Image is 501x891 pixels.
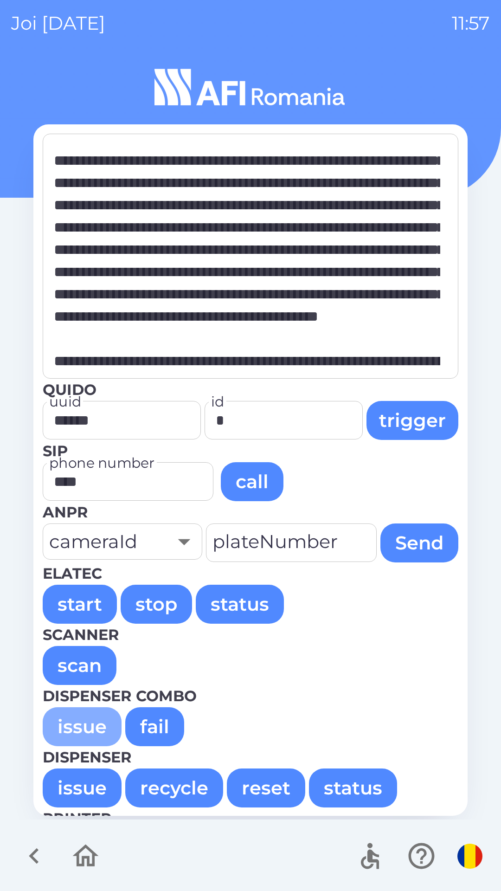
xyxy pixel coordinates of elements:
button: scan [43,646,116,685]
img: ro flag [457,844,482,869]
button: stop [121,585,192,624]
label: uuid [49,392,81,412]
p: Dispenser combo [43,685,458,707]
p: Quido [43,379,458,401]
button: recycle [125,768,223,807]
button: reset [227,768,305,807]
button: status [196,585,284,624]
label: id [211,392,225,412]
button: issue [43,768,122,807]
p: Dispenser [43,746,458,768]
button: call [221,462,283,501]
button: Send [380,523,458,562]
p: SIP [43,440,458,462]
p: Anpr [43,501,458,523]
button: fail [125,707,184,746]
p: 11:57 [452,9,490,37]
button: status [309,768,397,807]
img: Logo [33,65,468,110]
p: Printer [43,807,458,830]
p: Elatec [43,562,458,585]
p: Scanner [43,624,458,646]
label: phone number [49,453,154,473]
button: issue [43,707,122,746]
button: start [43,585,117,624]
button: trigger [366,401,458,440]
p: joi [DATE] [11,9,105,37]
